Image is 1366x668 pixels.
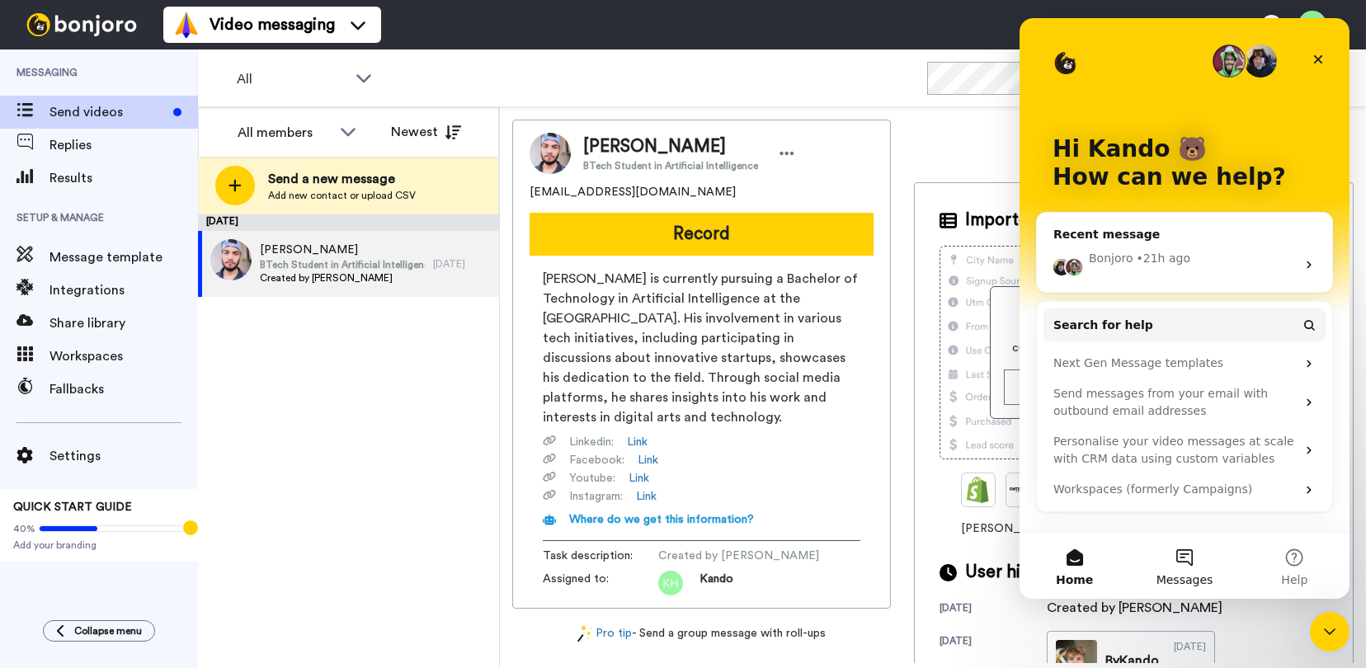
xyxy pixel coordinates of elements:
span: Settings [49,446,198,466]
span: Connect your tools to display your own customer data for more specialized messages [1004,323,1264,356]
span: 40% [13,522,35,535]
span: QUICK START GUIDE [13,501,132,513]
span: Send videos [49,102,167,122]
span: Imported Customer Info [965,208,1158,233]
button: Newest [379,115,473,148]
a: Link [629,470,649,487]
div: Created by [PERSON_NAME] [1047,598,1222,618]
img: kh.png [658,571,683,595]
span: Send a new message [268,169,416,189]
iframe: Intercom live chat [1310,612,1350,652]
img: Shopify [965,477,992,503]
a: Link [627,434,648,450]
button: Connect now [1004,369,1264,405]
span: Created by [PERSON_NAME] [260,271,425,285]
span: [PERSON_NAME] connects with all your other software [940,520,1328,537]
span: Video messaging [210,13,335,36]
div: [DATE] [940,601,1047,618]
span: Where do we get this information? [569,514,754,525]
div: [DATE] [198,214,499,231]
span: Want a greater impact and engagement? [1004,300,1264,317]
span: Add your branding [13,539,185,552]
span: [EMAIL_ADDRESS][DOMAIN_NAME] [530,184,736,200]
button: Record [530,213,874,256]
img: bj-logo-header-white.svg [20,13,144,36]
div: [DATE] [433,257,491,270]
div: - Send a group message with roll-ups [512,625,891,642]
button: Collapse menu [43,620,155,642]
img: magic-wand.svg [577,625,592,642]
span: All [237,69,347,89]
span: Youtube : [569,470,615,487]
img: Ontraport [1010,477,1036,503]
span: Collapse menu [74,624,142,637]
div: All members [238,123,332,143]
span: Results [49,168,198,188]
iframe: Intercom live chat [1020,18,1350,599]
span: Share library [49,313,198,333]
a: Link [636,488,657,505]
span: BTech Student in Artificial Intelligence [583,159,758,172]
span: Replies [49,135,198,155]
span: Kando [699,571,733,595]
span: Linkedin : [569,434,614,450]
img: vm-color.svg [173,12,200,38]
span: User history [965,560,1061,585]
span: [PERSON_NAME] [583,134,758,159]
span: [PERSON_NAME] is currently pursuing a Bachelor of Technology in Artificial Intelligence at the [G... [543,269,860,427]
span: Created by [PERSON_NAME] [658,548,819,564]
a: Link [638,452,658,468]
span: Integrations [49,280,198,300]
img: Image of Rudraansh Mishra [530,133,571,174]
span: Fallbacks [49,379,198,399]
span: Add new contact or upload CSV [268,189,416,202]
img: ad3ed8e9-57e5-47d6-929d-71b30c50def1.jpg [210,239,252,280]
span: BTech Student in Artificial Intelligence [260,258,425,271]
span: Workspaces [49,346,198,366]
span: Instagram : [569,488,623,505]
span: [PERSON_NAME] [260,242,425,258]
a: Pro tip [577,625,632,642]
span: Task description : [543,548,658,564]
span: Message template [49,247,198,267]
div: Tooltip anchor [183,520,198,535]
span: Facebook : [569,452,624,468]
span: Assigned to: [543,571,658,595]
